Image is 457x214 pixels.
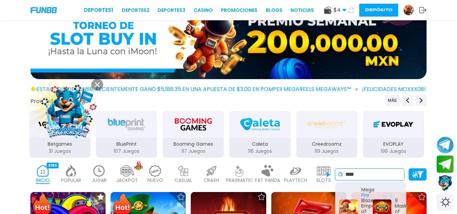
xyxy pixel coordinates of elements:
[316,177,331,184] p: SLOTS
[160,110,227,158] button: Booming Games
[293,110,360,158] button: Creedroomz
[204,177,219,184] p: CRASH
[30,7,57,13] img: Company Logo
[226,177,253,184] p: PRAGMATIC
[175,177,192,184] p: CASUAL
[437,174,454,192] button: Contact customer service
[363,148,424,155] p: 198 Juegos
[372,115,415,134] img: EVOPLAY
[96,148,157,155] p: 107 Juegos
[360,110,427,158] button: EVOPLAY
[194,7,213,14] a: CASINO
[30,98,88,105] button: Proveedores de juego
[289,165,302,177] img: playtech_light.webp
[177,165,190,177] img: casual_light.webp
[402,95,413,106] button: Previous providers
[84,6,113,14] a: Deportes1
[416,95,427,106] button: Next providers
[437,194,454,211] div: Switch theme
[229,148,291,155] p: 116 Juegos
[120,165,134,177] img: jackpot_light.webp
[134,161,143,170] img: hot
[92,177,107,184] p: JUGAR
[412,171,424,178] img: Platform Filter
[96,141,157,148] p: BluePrint
[93,110,160,158] button: BluePrint
[403,5,419,16] a: Avatar
[266,7,282,14] a: BLOGS
[122,7,150,14] a: Deportes2
[36,177,50,184] p: INICIO
[385,95,399,106] button: Previous providers
[163,148,224,155] p: 117 Juegos
[29,141,91,148] p: Betgames
[37,82,98,143] img: Image Link
[238,115,281,134] img: Caleta
[61,177,81,184] p: POPULAR
[233,165,246,177] img: pragmatic_light.webp
[64,165,78,177] img: popular_light.webp
[227,110,293,158] button: Caleta
[284,177,307,184] p: PLAYTECH
[255,177,280,184] p: FAT PANDA
[359,4,398,17] button: Depósito
[296,141,357,148] p: Creedroomz
[229,141,291,148] p: Caleta
[47,163,59,168] div: 9180
[105,115,148,134] img: BluePrint
[29,148,91,155] p: 31 Juegos
[291,7,314,14] a: NOTICIAS
[221,7,257,14] a: Promociones
[317,165,330,177] img: slots_light.webp
[158,7,185,14] a: Deportes3
[363,141,424,148] p: EVOPLAY
[404,5,414,15] img: Avatar
[205,165,218,177] img: crash_light.webp
[437,136,454,154] button: Join telegram channel
[296,148,357,155] p: 119 Juegos
[261,165,274,177] img: fat_panda_light.webp
[334,6,346,14] span: $ 4
[172,115,214,134] img: Booming Games
[437,156,454,173] button: Join telegram
[116,177,138,184] p: JACKPOT
[147,177,163,184] p: NUEVO
[308,115,346,134] img: Creedroomz
[163,141,224,148] p: Booming Games
[36,165,50,177] img: home_active.webp
[148,165,162,177] img: new_light.webp
[92,165,106,177] img: recent_light.webp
